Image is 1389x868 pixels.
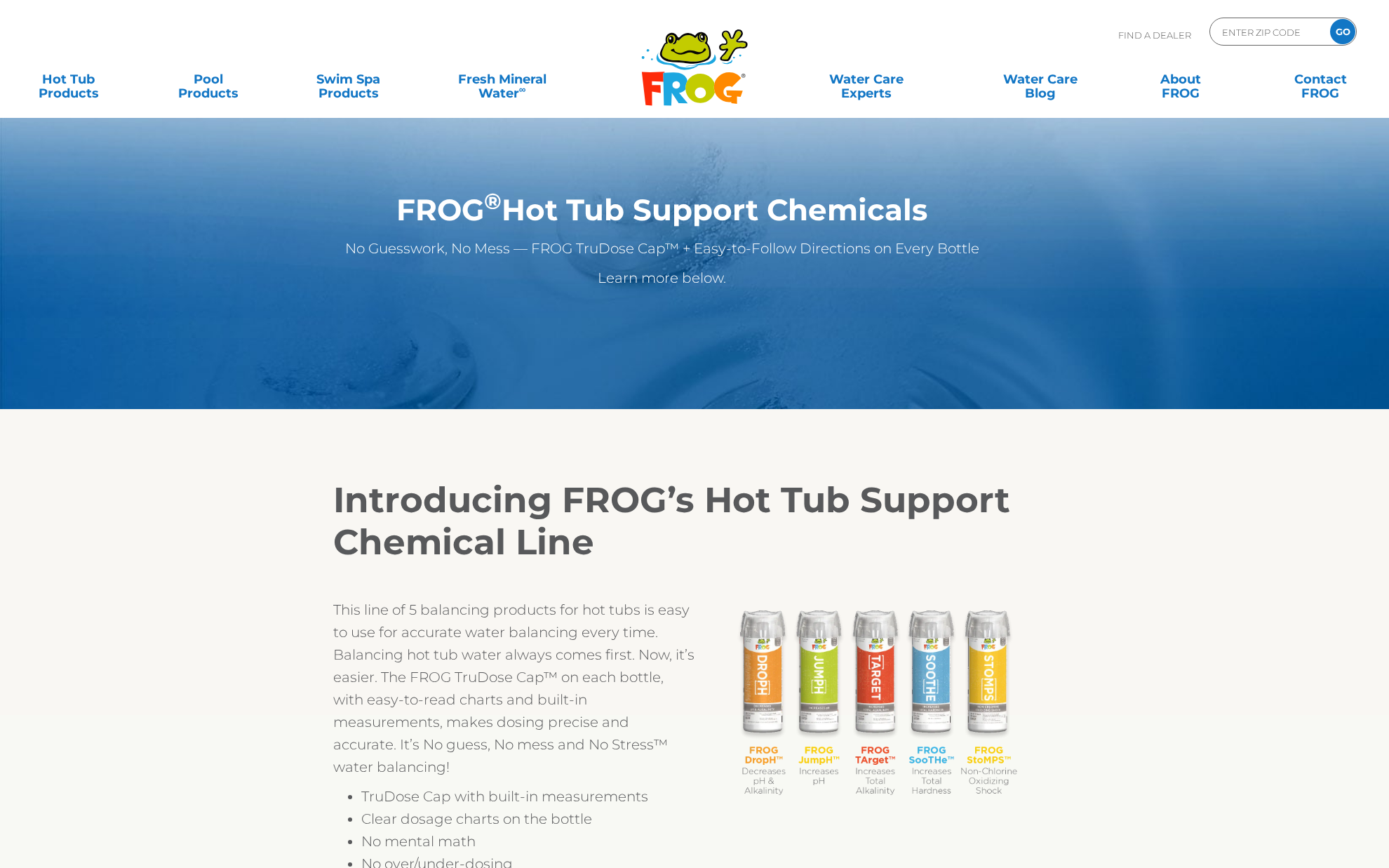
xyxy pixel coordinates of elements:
[294,65,403,93] a: Swim SpaProducts
[778,65,955,93] a: Water CareExperts
[333,599,694,778] p: This line of 5 balancing products for hot tubs is easy to use for accurate water balancing every ...
[484,188,502,215] sup: ®
[1221,22,1315,42] input: Zip Code Form
[361,785,694,808] li: TruDose Cap with built-in measurements
[333,479,1056,563] h2: Introducing FROG’s Hot Tub Support Chemical Line
[284,237,1040,260] p: No Guesswork, No Mess — FROG TruDose Cap™ + Easy-to-Follow Directions on Every Bottle
[284,193,1040,227] h1: FROG Hot Tub Support Chemicals
[14,65,123,93] a: Hot TubProducts
[434,65,570,93] a: Fresh MineralWater∞
[361,830,694,853] li: No mental math
[986,65,1095,93] a: Water CareBlog
[154,65,263,93] a: PoolProducts
[1118,18,1191,53] p: Find A Dealer
[361,808,694,830] li: Clear dosage charts on the bottle
[1126,65,1235,93] a: AboutFROG
[712,599,1038,803] img: FROG_Nemo Bottles_Descriptors
[1330,19,1355,44] input: GO
[284,267,1040,289] p: Learn more below.
[519,84,526,95] sup: ∞
[1266,65,1375,93] a: ContactFROG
